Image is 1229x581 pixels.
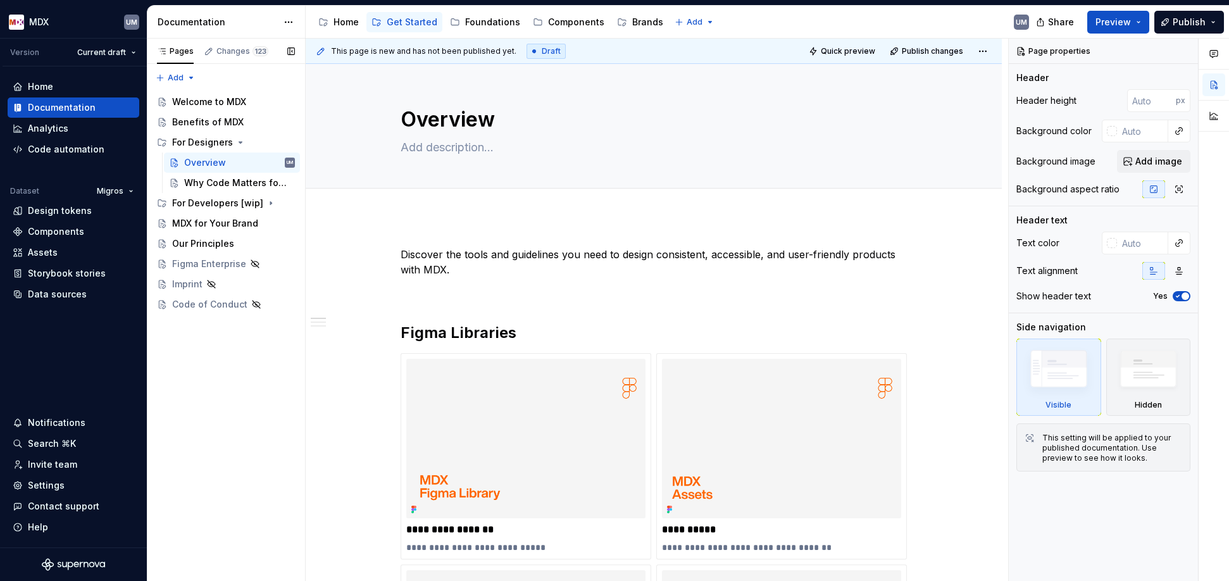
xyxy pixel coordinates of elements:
input: Auto [1127,89,1176,112]
div: Assets [28,246,58,259]
div: Background image [1016,155,1095,168]
span: Publish [1173,16,1206,28]
div: Search ⌘K [28,437,76,450]
a: Brands [612,12,668,32]
a: MDX for Your Brand [152,213,300,234]
div: Design tokens [28,204,92,217]
div: Visible [1016,339,1101,416]
a: Design tokens [8,201,139,221]
a: Figma Enterprise [152,254,300,274]
div: Page tree [313,9,668,35]
a: Benefits of MDX [152,112,300,132]
div: For Developers [wip] [152,193,300,213]
a: Analytics [8,118,139,139]
div: Side navigation [1016,321,1086,334]
svg: Supernova Logo [42,558,105,571]
div: Text alignment [1016,265,1078,277]
button: Help [8,517,139,537]
div: Documentation [158,16,277,28]
p: px [1176,96,1185,106]
h2: Figma Libraries [401,323,907,343]
span: Preview [1095,16,1131,28]
div: Hidden [1135,400,1162,410]
button: Current draft [72,44,142,61]
label: Yes [1153,291,1168,301]
div: Code automation [28,143,104,156]
a: Home [8,77,139,97]
div: MDX for Your Brand [172,217,258,230]
a: Documentation [8,97,139,118]
div: Background color [1016,125,1092,137]
a: Settings [8,475,139,496]
span: Add image [1135,155,1182,168]
button: Add image [1117,150,1190,173]
div: Dataset [10,186,39,196]
span: Quick preview [821,46,875,56]
p: Discover the tools and guidelines you need to design consistent, accessible, and user-friendly pr... [401,247,907,277]
div: Analytics [28,122,68,135]
div: Components [28,225,84,238]
a: Our Principles [152,234,300,254]
span: Add [687,17,702,27]
span: Migros [97,186,123,196]
a: Get Started [366,12,442,32]
button: Migros [91,182,139,200]
div: Header [1016,72,1049,84]
button: Add [671,13,718,31]
div: Show header text [1016,290,1091,303]
div: Benefits of MDX [172,116,244,128]
div: Header height [1016,94,1076,107]
a: Why Code Matters for Designers [164,173,300,193]
button: Share [1030,11,1082,34]
a: Imprint [152,274,300,294]
div: Documentation [28,101,96,114]
div: Why Code Matters for Designers [184,177,289,189]
img: e41497f2-3305-4231-9db9-dd4d728291db.png [9,15,24,30]
a: Assets [8,242,139,263]
a: OverviewUM [164,153,300,173]
button: Publish [1154,11,1224,34]
div: Pages [157,46,194,56]
div: UM [287,156,293,169]
span: Share [1048,16,1074,28]
div: Header text [1016,214,1068,227]
div: Settings [28,479,65,492]
div: Page tree [152,92,300,315]
a: Welcome to MDX [152,92,300,112]
a: Home [313,12,364,32]
div: Our Principles [172,237,234,250]
button: Publish changes [886,42,969,60]
button: Preview [1087,11,1149,34]
a: Invite team [8,454,139,475]
div: Invite team [28,458,77,471]
div: Figma Enterprise [172,258,246,270]
button: Notifications [8,413,139,433]
div: Version [10,47,39,58]
div: For Designers [172,136,233,149]
a: Foundations [445,12,525,32]
div: Components [548,16,604,28]
a: Code automation [8,139,139,159]
div: For Designers [152,132,300,153]
div: This setting will be applied to your published documentation. Use preview to see how it looks. [1042,433,1182,463]
div: Storybook stories [28,267,106,280]
div: Welcome to MDX [172,96,246,108]
div: Overview [184,156,226,169]
div: Data sources [28,288,87,301]
div: Help [28,521,48,534]
div: Text color [1016,237,1059,249]
div: UM [126,17,137,27]
div: For Developers [wip] [172,197,263,209]
div: Home [28,80,53,93]
div: Imprint [172,278,203,290]
div: Background aspect ratio [1016,183,1120,196]
button: Contact support [8,496,139,516]
span: Draft [542,46,561,56]
div: Changes [216,46,268,56]
div: Foundations [465,16,520,28]
img: ca3fb298-4194-4a93-827f-16fc443ea4c1.png [406,359,646,518]
div: Hidden [1106,339,1191,416]
a: Code of Conduct [152,294,300,315]
textarea: Overview [398,104,904,135]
